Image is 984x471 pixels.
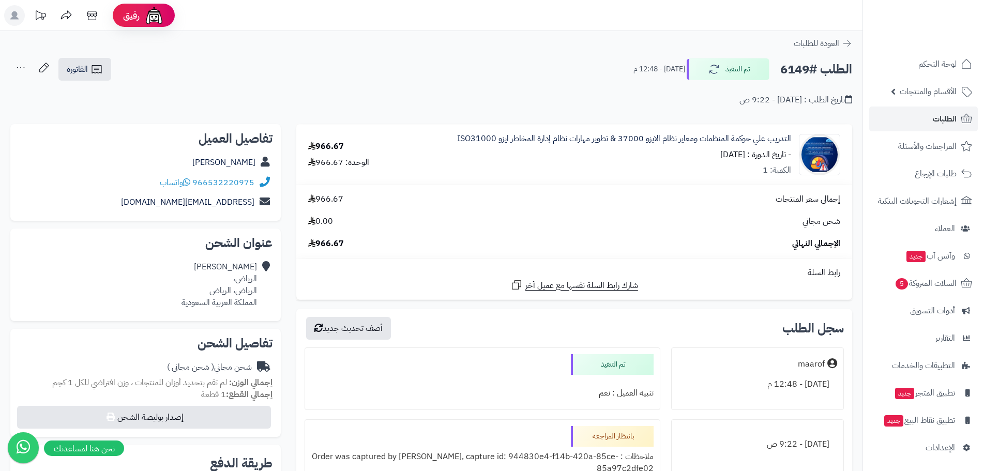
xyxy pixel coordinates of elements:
[906,251,926,262] span: جديد
[300,267,848,279] div: رابط السلة
[123,9,140,22] span: رفيق
[869,216,978,241] a: العملاء
[210,457,273,469] h2: طريقة الدفع
[794,37,839,50] span: العودة للطلبات
[678,434,837,454] div: [DATE] - 9:22 ص
[308,141,344,153] div: 966.67
[510,279,638,292] a: شارك رابط السلة نفسها مع عميل آخر
[525,280,638,292] span: شارك رابط السلة نفسها مع عميل آخر
[892,358,955,373] span: التطبيقات والخدمات
[884,415,903,427] span: جديد
[571,426,654,447] div: بانتظار المراجعة
[308,238,344,250] span: 966.67
[894,386,955,400] span: تطبيق المتجر
[67,63,88,75] span: الفاتورة
[869,381,978,405] a: تطبيق المتجرجديد
[869,271,978,296] a: السلات المتروكة5
[201,388,273,401] small: 1 قطعة
[900,84,957,99] span: الأقسام والمنتجات
[935,331,955,345] span: التقارير
[869,189,978,214] a: إشعارات التحويلات البنكية
[905,249,955,263] span: وآتس آب
[869,52,978,77] a: لوحة التحكم
[308,157,369,169] div: الوحدة: 966.67
[782,322,844,335] h3: سجل الطلب
[19,337,273,350] h2: تفاصيل الشحن
[780,59,852,80] h2: الطلب #6149
[869,298,978,323] a: أدوات التسويق
[935,221,955,236] span: العملاء
[869,326,978,351] a: التقارير
[776,193,840,205] span: إجمالي سعر المنتجات
[121,196,254,208] a: [EMAIL_ADDRESS][DOMAIN_NAME]
[869,161,978,186] a: طلبات الإرجاع
[798,358,825,370] div: maarof
[895,276,957,291] span: السلات المتروكة
[915,166,957,181] span: طلبات الإرجاع
[160,176,190,189] a: واتساب
[896,278,908,290] span: 5
[19,132,273,145] h2: تفاصيل العميل
[633,64,685,74] small: [DATE] - 12:48 م
[898,139,957,154] span: المراجعات والأسئلة
[17,406,271,429] button: إصدار بوليصة الشحن
[678,374,837,394] div: [DATE] - 12:48 م
[739,94,852,106] div: تاريخ الطلب : [DATE] - 9:22 ص
[167,361,214,373] span: ( شحن مجاني )
[192,156,255,169] a: [PERSON_NAME]
[794,37,852,50] a: العودة للطلبات
[883,413,955,428] span: تطبيق نقاط البيع
[910,303,955,318] span: أدوات التسويق
[306,317,391,340] button: أضف تحديث جديد
[869,134,978,159] a: المراجعات والأسئلة
[58,58,111,81] a: الفاتورة
[895,388,914,399] span: جديد
[457,133,791,145] a: التدريب علي حوكمة المنظمات ومعاير نظام الايزو 37000 & تطوير مهارات نظام إدارة المخاطر ايزو ISO31000
[869,408,978,433] a: تطبيق نقاط البيعجديد
[878,194,957,208] span: إشعارات التحويلات البنكية
[918,57,957,71] span: لوحة التحكم
[926,440,955,455] span: الإعدادات
[144,5,164,26] img: ai-face.png
[869,244,978,268] a: وآتس آبجديد
[167,361,252,373] div: شحن مجاني
[19,237,273,249] h2: عنوان الشحن
[869,107,978,131] a: الطلبات
[226,388,273,401] strong: إجمالي القطع:
[869,435,978,460] a: الإعدادات
[308,193,343,205] span: 966.67
[933,112,957,126] span: الطلبات
[571,354,654,375] div: تم التنفيذ
[311,383,654,403] div: تنبيه العميل : نعم
[229,376,273,389] strong: إجمالي الوزن:
[308,216,333,227] span: 0.00
[799,134,840,175] img: 1755010714-%D8%AF%D9%88%D8%B1%D8%A9%20%D8%A3%D8%AE%D8%B5%D8%A7%D8%A6%D9%8A%20%D8%A7%D9%84%D8%AD%D...
[27,5,53,28] a: تحديثات المنصة
[52,376,227,389] span: لم تقم بتحديد أوزان للمنتجات ، وزن افتراضي للكل 1 كجم
[687,58,769,80] button: تم التنفيذ
[192,176,254,189] a: 966532220975
[792,238,840,250] span: الإجمالي النهائي
[720,148,791,161] small: - تاريخ الدورة : [DATE]
[803,216,840,227] span: شحن مجاني
[181,261,257,308] div: [PERSON_NAME] الرياض، الرياض، الرياض المملكة العربية السعودية
[763,164,791,176] div: الكمية: 1
[869,353,978,378] a: التطبيقات والخدمات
